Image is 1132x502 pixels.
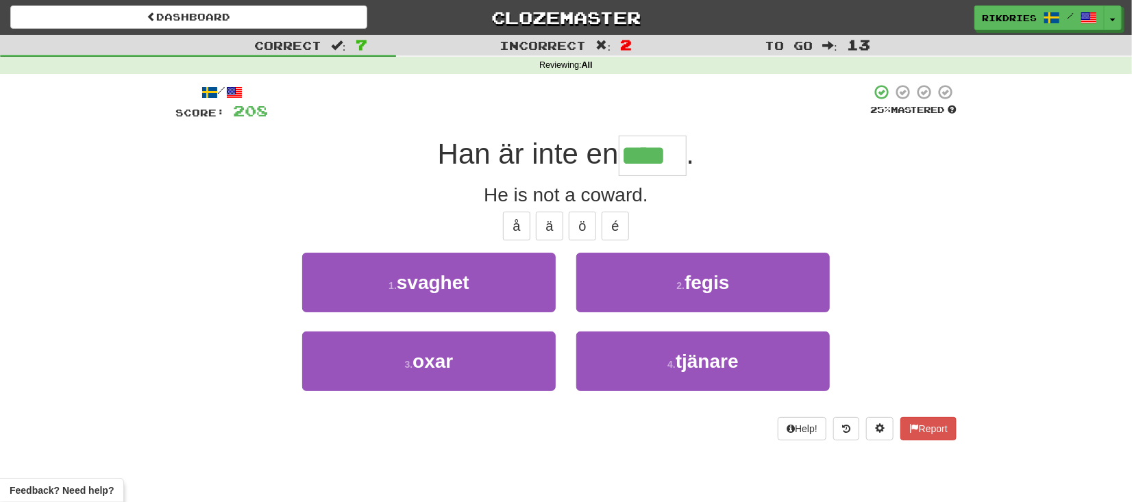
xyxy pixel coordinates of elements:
[302,253,556,312] button: 1.svaghet
[765,38,813,52] span: To go
[397,272,469,293] span: svaghet
[569,212,596,240] button: ö
[833,417,859,440] button: Round history (alt+y)
[676,280,685,291] small: 2 .
[870,104,891,115] span: 25 %
[405,359,413,370] small: 3 .
[974,5,1105,30] a: rikdries /
[10,5,367,29] a: Dashboard
[500,38,587,52] span: Incorrect
[10,484,114,497] span: Open feedback widget
[847,36,870,53] span: 13
[576,331,830,391] button: 4.tjänare
[302,331,556,391] button: 3.oxar
[254,38,321,52] span: Correct
[822,40,837,51] span: :
[233,102,268,119] span: 208
[870,104,957,116] div: Mastered
[175,107,225,118] span: Score:
[175,84,268,101] div: /
[438,138,619,170] span: Han är inte en
[1067,11,1074,21] span: /
[982,12,1037,24] span: rikdries
[356,36,367,53] span: 7
[620,36,632,53] span: 2
[667,359,676,370] small: 4 .
[536,212,563,240] button: ä
[676,351,739,372] span: tjänare
[778,417,826,440] button: Help!
[503,212,530,240] button: å
[582,60,593,70] strong: All
[388,5,745,29] a: Clozemaster
[331,40,346,51] span: :
[389,280,397,291] small: 1 .
[596,40,611,51] span: :
[687,138,695,170] span: .
[900,417,957,440] button: Report
[602,212,629,240] button: é
[685,272,729,293] span: fegis
[413,351,453,372] span: oxar
[175,181,957,209] div: He is not a coward.
[576,253,830,312] button: 2.fegis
